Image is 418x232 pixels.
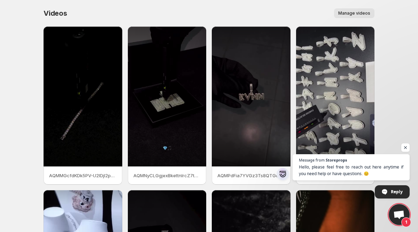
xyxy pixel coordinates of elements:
[338,10,370,16] span: Manage videos
[334,8,374,18] button: Manage videos
[389,204,410,225] div: Open chat
[391,186,403,198] span: Reply
[401,217,411,227] span: 1
[299,164,403,177] span: Hello, please feel free to reach out here anytime if you need help or have questions. 😊
[299,158,325,162] span: Message from
[133,172,201,179] p: AQMNyCLGgjexBkettnIrcZ7tGzE1RP3FLdTFbsPtIH7ckrb-5GHW4RTGWjjgNg7tPbDyZXHchMQc-na12Z5o9usx1yrbbFqAi...
[217,172,285,179] p: AQMPdFia7YVGz3Ts8QTGoDG2orA-H95tXBYmYUbO0mbfPUdni2-Q2TAF5l6lZg8qjp5klo1nQE3U3XZ7w-MHTwcRAHAsWUEsU...
[326,158,347,162] span: Storeprops
[49,172,117,179] p: AQMMGcfdKDk5PV-U2IDjl2poddc8R6KGDNLuwVq9-A1r0iEsbUHY8S1WN8QkvpgZtxkWaN_NyVbfrYbjr1g4oBVoQEevvO1lb...
[44,9,67,17] span: Videos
